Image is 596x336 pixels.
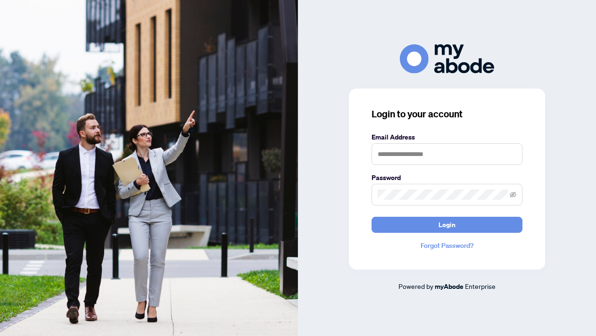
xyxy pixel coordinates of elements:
a: myAbode [435,281,464,292]
label: Email Address [372,132,522,142]
span: Powered by [398,282,433,290]
label: Password [372,172,522,183]
button: Login [372,217,522,233]
h3: Login to your account [372,107,522,121]
span: Enterprise [465,282,496,290]
span: Login [439,217,455,232]
span: eye-invisible [510,191,516,198]
img: ma-logo [400,44,494,73]
a: Forgot Password? [372,240,522,251]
